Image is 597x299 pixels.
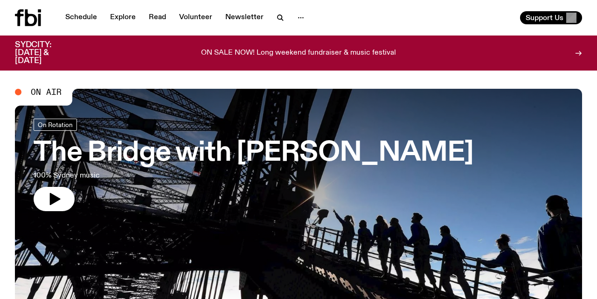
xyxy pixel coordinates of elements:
span: Support Us [526,14,563,22]
a: The Bridge with [PERSON_NAME]100% Sydney music [34,119,473,211]
a: Schedule [60,11,103,24]
a: Volunteer [174,11,218,24]
span: On Rotation [38,121,73,128]
a: Read [143,11,172,24]
button: Support Us [520,11,582,24]
h3: The Bridge with [PERSON_NAME] [34,140,473,166]
a: Explore [104,11,141,24]
h3: SYDCITY: [DATE] & [DATE] [15,41,75,65]
a: On Rotation [34,119,77,131]
p: 100% Sydney music [34,170,272,181]
span: On Air [31,88,62,96]
p: ON SALE NOW! Long weekend fundraiser & music festival [201,49,396,57]
a: Newsletter [220,11,269,24]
